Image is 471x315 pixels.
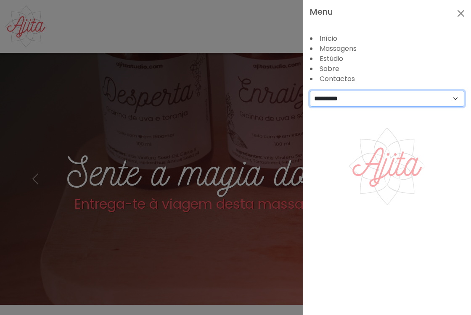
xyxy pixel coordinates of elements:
[320,64,339,73] a: Sobre
[454,7,468,20] button: Close
[320,34,337,43] a: Início
[349,128,426,205] img: Logo
[320,44,357,53] a: Massagens
[320,74,355,84] a: Contactos
[310,7,333,17] h5: Menu
[320,54,343,63] a: Estúdio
